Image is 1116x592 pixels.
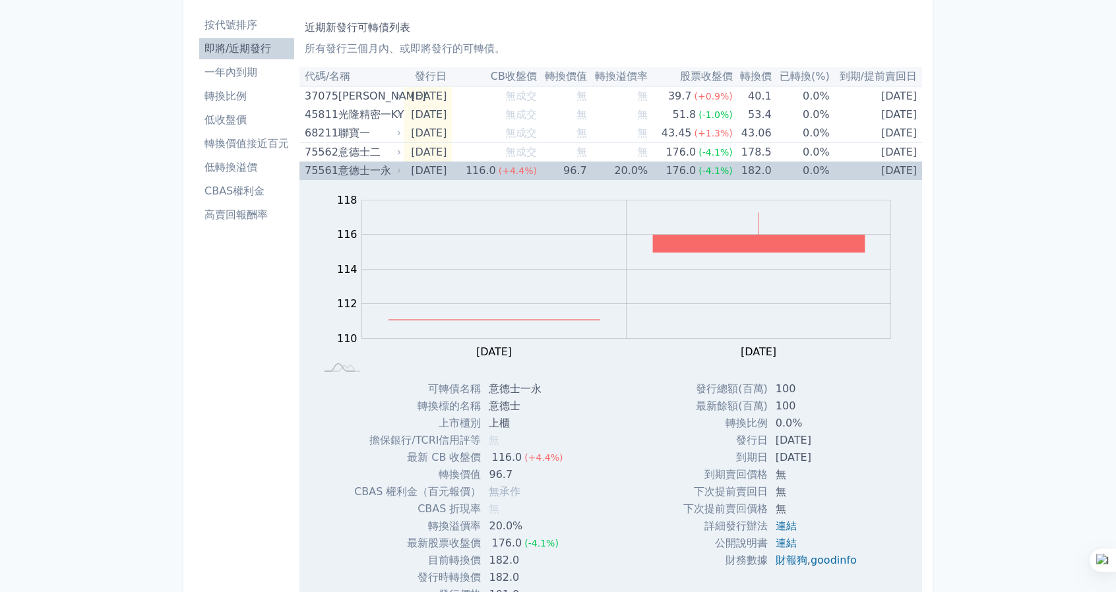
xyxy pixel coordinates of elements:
a: 連結 [776,537,797,549]
span: (+1.3%) [695,128,733,138]
td: 182.0 [733,162,772,180]
td: 可轉債名稱 [354,380,481,398]
div: 176.0 [663,162,698,180]
td: 意德士一永 [481,380,573,398]
span: 無成交 [505,127,537,139]
td: [DATE] [830,162,922,180]
div: 176.0 [489,535,524,552]
tspan: 118 [337,193,357,206]
td: CBAS 權利金（百元報價） [354,483,481,500]
div: 意德士一永 [338,162,399,180]
td: [DATE] [830,86,922,105]
td: [DATE] [830,105,922,124]
td: [DATE] [404,86,452,105]
span: 無成交 [505,108,537,121]
td: 上櫃 [481,415,573,432]
li: 一年內到期 [199,65,294,80]
span: 無 [637,90,648,102]
div: 聊天小工具 [1050,529,1116,592]
td: 20.0% [587,162,648,180]
th: 到期/提前賣回日 [830,67,922,86]
td: 100 [768,398,867,415]
div: 43.45 [659,124,695,142]
span: 無 [489,502,499,515]
td: 96.7 [537,162,587,180]
td: 意德士 [481,398,573,415]
td: 擔保銀行/TCRI信用評等 [354,432,481,449]
a: CBAS權利金 [199,181,294,202]
a: 一年內到期 [199,62,294,83]
a: 財報狗 [776,554,807,566]
span: 無成交 [505,90,537,102]
span: (-4.1%) [698,165,733,176]
span: (-4.1%) [524,538,559,548]
div: 37075 [305,87,335,105]
tspan: 116 [337,228,357,241]
div: 意德士二 [338,143,399,162]
td: [DATE] [768,449,867,466]
div: 45811 [305,105,335,124]
td: 最新 CB 收盤價 [354,449,481,466]
span: (+4.4%) [499,165,537,176]
span: (+0.9%) [695,91,733,102]
td: 無 [768,483,867,500]
li: 低收盤價 [199,112,294,128]
div: 聯寶一 [338,124,399,142]
a: 轉換價值接近百元 [199,133,294,154]
span: 無 [576,90,587,102]
tspan: 110 [337,332,357,344]
td: 公開說明書 [683,535,768,552]
td: 178.5 [733,143,772,162]
div: 116.0 [463,162,499,180]
td: 182.0 [481,552,573,569]
td: 到期賣回價格 [683,466,768,483]
td: 最新餘額(百萬) [683,398,768,415]
span: 無 [637,146,648,158]
span: 無 [576,146,587,158]
li: 按代號排序 [199,17,294,33]
th: 代碼/名稱 [299,67,404,86]
a: 連結 [776,519,797,532]
td: , [768,552,867,569]
a: 即將/近期發行 [199,38,294,59]
div: 68211 [305,124,335,142]
span: 無 [637,108,648,121]
td: 發行總額(百萬) [683,380,768,398]
span: 無 [637,127,648,139]
td: 下次提前賣回價格 [683,500,768,518]
li: 低轉換溢價 [199,160,294,175]
td: 0.0% [772,105,830,124]
td: 40.1 [733,86,772,105]
td: 0.0% [768,415,867,432]
tspan: [DATE] [741,345,776,357]
tspan: 114 [337,262,357,275]
div: 75561 [305,162,335,180]
span: 無承作 [489,485,520,498]
td: 下次提前賣回日 [683,483,768,500]
td: [DATE] [404,162,452,180]
td: 發行時轉換價 [354,569,481,586]
iframe: Chat Widget [1050,529,1116,592]
td: [DATE] [404,105,452,124]
td: 53.4 [733,105,772,124]
li: CBAS權利金 [199,183,294,199]
td: [DATE] [404,143,452,162]
span: 無 [576,127,587,139]
th: 轉換溢價率 [587,67,648,86]
g: Chart [330,193,911,357]
div: 51.8 [670,105,699,124]
td: 0.0% [772,162,830,180]
th: 發行日 [404,67,452,86]
td: [DATE] [830,124,922,143]
li: 高賣回報酬率 [199,207,294,223]
a: 低收盤價 [199,109,294,131]
li: 轉換價值接近百元 [199,136,294,152]
td: 182.0 [481,569,573,586]
td: CBAS 折現率 [354,500,481,518]
td: 96.7 [481,466,573,483]
a: goodinfo [811,554,857,566]
td: 發行日 [683,432,768,449]
span: (-4.1%) [698,147,733,158]
li: 轉換比例 [199,88,294,104]
h1: 近期新發行可轉債列表 [305,20,917,36]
